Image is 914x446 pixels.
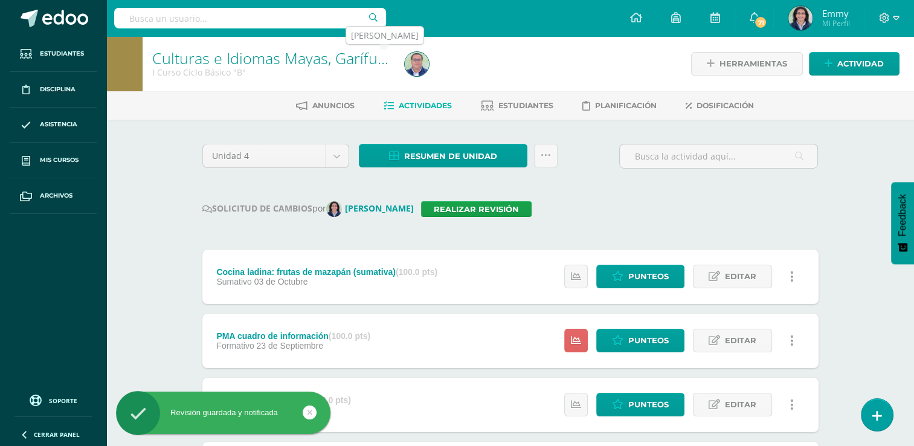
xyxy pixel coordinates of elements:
[788,6,813,30] img: 929bedaf265c699706e21c4c0cba74d6.png
[725,329,756,352] span: Editar
[345,202,414,214] strong: [PERSON_NAME]
[582,96,657,115] a: Planificación
[49,396,77,405] span: Soporte
[754,16,767,29] span: 71
[296,96,355,115] a: Anuncios
[686,96,754,115] a: Dosificación
[691,52,803,76] a: Herramientas
[596,265,684,288] a: Punteos
[405,52,429,76] img: eac5640a810b8dcfe6ce893a14069202.png
[40,49,84,59] span: Estudiantes
[10,143,97,178] a: Mis cursos
[10,72,97,108] a: Disciplina
[152,66,390,78] div: I Curso Ciclo Básico 'B'
[40,155,79,165] span: Mis cursos
[837,53,884,75] span: Actividad
[399,101,452,110] span: Actividades
[481,96,553,115] a: Estudiantes
[404,145,497,167] span: Resumen de unidad
[595,101,657,110] span: Planificación
[14,392,92,408] a: Soporte
[114,8,386,28] input: Busca un usuario...
[628,393,669,416] span: Punteos
[351,30,419,42] div: [PERSON_NAME]
[257,341,324,351] span: 23 de Septiembre
[216,277,251,286] span: Sumativo
[359,144,527,167] a: Resumen de unidad
[40,191,72,201] span: Archivos
[10,178,97,214] a: Archivos
[312,101,355,110] span: Anuncios
[620,144,817,168] input: Busca la actividad aquí...
[34,430,80,439] span: Cerrar panel
[725,393,756,416] span: Editar
[152,48,448,68] a: Culturas e Idiomas Mayas, Garífuna o Xinka
[897,194,908,236] span: Feedback
[40,120,77,129] span: Asistencia
[10,36,97,72] a: Estudiantes
[719,53,787,75] span: Herramientas
[202,201,819,217] div: por
[216,341,254,351] span: Formativo
[697,101,754,110] span: Dosificación
[40,85,76,94] span: Disciplina
[822,7,849,19] span: Emmy
[212,144,317,167] span: Unidad 4
[329,331,370,341] strong: (100.0 pts)
[326,201,342,217] img: 0699bd2c71eb4cef150daf5753851fa9.png
[498,101,553,110] span: Estudiantes
[202,202,312,214] strong: SOLICITUD DE CAMBIOS
[628,329,669,352] span: Punteos
[628,265,669,288] span: Punteos
[891,182,914,264] button: Feedback - Mostrar encuesta
[421,201,532,217] a: Realizar revisión
[809,52,900,76] a: Actividad
[384,96,452,115] a: Actividades
[10,108,97,143] a: Asistencia
[152,50,390,66] h1: Culturas e Idiomas Mayas, Garífuna o Xinka
[203,144,349,167] a: Unidad 4
[596,393,684,416] a: Punteos
[725,265,756,288] span: Editar
[822,18,849,28] span: Mi Perfil
[326,202,421,214] a: [PERSON_NAME]
[216,331,370,341] div: PMA cuadro de información
[396,267,437,277] strong: (100.0 pts)
[216,267,437,277] div: Cocina ladina: frutas de mazapán (sumativa)
[116,407,330,418] div: Revisión guardada y notificada
[254,277,308,286] span: 03 de Octubre
[596,329,684,352] a: Punteos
